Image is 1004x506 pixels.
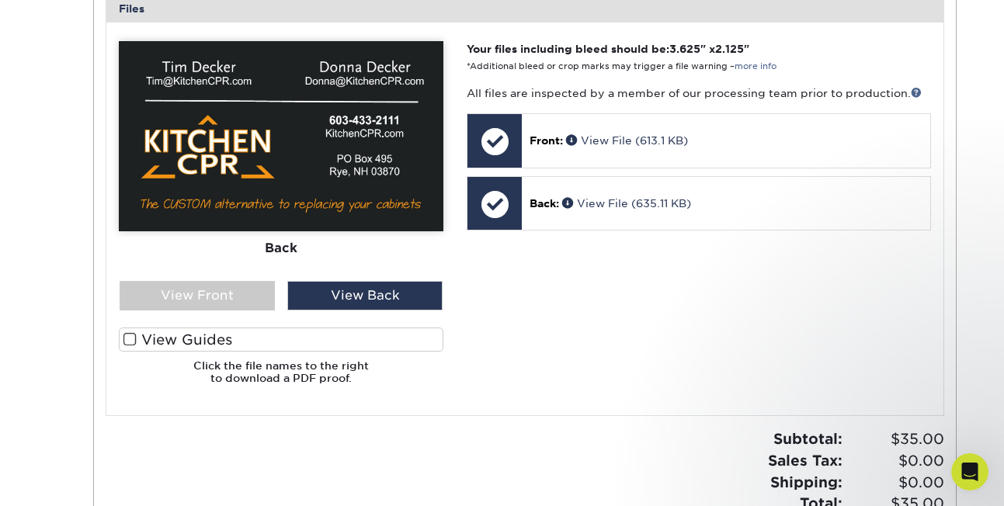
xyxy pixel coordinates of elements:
span: 2.125 [715,43,744,55]
strong: Shipping: [770,473,842,490]
strong: Sales Tax: [768,452,842,469]
span: Back: [530,197,559,210]
label: View Guides [119,328,443,352]
div: Back [119,231,443,265]
span: $0.00 [847,472,944,494]
strong: Subtotal: [773,430,842,447]
p: All files are inspected by a member of our processing team prior to production. [467,85,930,101]
a: View File (635.11 KB) [562,197,691,210]
iframe: Intercom live chat [951,453,988,490]
span: $0.00 [847,450,944,472]
div: View Back [287,281,443,310]
span: Front: [530,134,563,147]
a: View File (613.1 KB) [566,134,688,147]
a: more info [735,61,776,71]
strong: Your files including bleed should be: " x " [467,43,749,55]
small: *Additional bleed or crop marks may trigger a file warning – [467,61,776,71]
h6: Click the file names to the right to download a PDF proof. [119,359,443,397]
div: View Front [120,281,275,310]
span: $35.00 [847,428,944,450]
span: 3.625 [669,43,700,55]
